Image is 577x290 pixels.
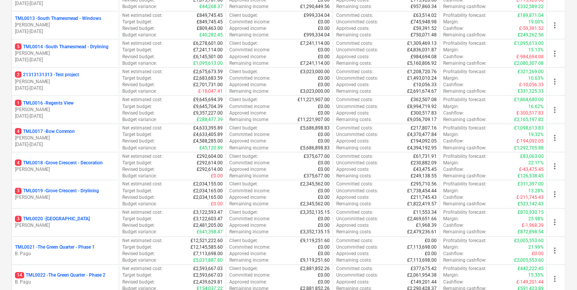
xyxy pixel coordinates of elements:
[336,40,373,47] p: Committed costs :
[15,160,116,173] div: 4TML0018 -Grove Crescent - Decoration[PERSON_NAME]
[318,47,330,53] p: £0.00
[15,160,103,166] p: TML0018 - Grove Crescent - Decoration
[519,25,544,32] p: £-59,391.52
[518,69,544,75] p: £321,269.00
[199,145,223,151] p: £45,120.89
[336,125,373,131] p: Committed costs :
[443,125,487,131] p: Profitability forecast :
[15,188,21,194] span: 3
[407,40,437,47] p: £1,309,469.13
[443,181,487,188] p: Profitability forecast :
[15,223,116,229] p: [PERSON_NAME]
[413,166,437,173] p: £43,475.45
[193,75,223,82] p: £2,683,683.59
[122,195,155,201] p: Revised budget :
[229,25,267,32] p: Approved income :
[229,75,270,82] p: Committed income :
[15,166,116,173] p: [PERSON_NAME]
[15,251,116,257] p: B. Pagu
[122,188,152,195] p: Target budget :
[229,60,269,67] p: Remaining income :
[15,216,116,229] div: 3TML0020 -[GEOGRAPHIC_DATA][PERSON_NAME]
[304,12,330,19] p: £999,334.04
[199,3,223,10] p: £44,268.37
[122,40,163,47] p: Net estimated cost :
[336,88,372,95] p: Remaining costs :
[229,195,267,201] p: Approved income :
[411,3,437,10] p: £957,860.34
[229,160,270,166] p: Committed income :
[15,72,79,78] p: 21313131313 - Test project
[336,166,370,173] p: Approved costs :
[229,166,267,173] p: Approved income :
[550,105,559,115] span: more_vert
[15,50,116,57] p: [PERSON_NAME]
[211,201,223,208] p: £0.00
[229,47,270,53] p: Committed income :
[15,72,21,78] span: 2
[336,69,373,75] p: Committed costs :
[15,44,108,50] p: TML0014 - South Thamesmead - Drylining
[197,12,223,19] p: £849,745.45
[539,253,577,290] iframe: Chat Widget
[197,166,223,173] p: £292,614.00
[229,210,258,216] p: Client budget :
[122,201,157,208] p: Budget variance :
[519,166,544,173] p: £-43,475.45
[193,40,223,47] p: £6,278,601.00
[443,47,459,53] p: Margin :
[229,103,270,110] p: Committed income :
[15,244,95,251] p: TML0021 - The Green Quarter - Phase 1
[122,12,163,19] p: Net estimated cost :
[298,97,330,103] p: £11,221,907.00
[413,12,437,19] p: £63,514.02
[229,32,269,38] p: Remaining income :
[15,100,74,106] p: TML0016 - Regents View
[15,85,116,92] p: [DATE] - [DATE]
[318,19,330,25] p: £0.00
[122,160,152,166] p: Target budget :
[413,210,437,216] p: £11,553.34
[336,160,378,166] p: Uncommitted costs :
[193,210,223,216] p: £3,122,593.47
[304,173,330,179] p: £375,677.00
[318,131,330,138] p: £0.00
[122,3,157,10] p: Budget variance :
[122,97,163,103] p: Net estimated cost :
[550,77,559,86] span: more_vert
[300,125,330,131] p: £5,686,898.83
[229,188,270,195] p: Committed income :
[193,60,223,67] p: £1,095,613.00
[443,166,464,173] p: Cashflow :
[318,195,330,201] p: £0.00
[197,153,223,160] p: £292,604.00
[193,138,223,144] p: £4,588,285.00
[15,188,116,201] div: 3TML0019 -Grove Crescent - Drylining[PERSON_NAME]
[411,160,437,166] p: £230,882.09
[193,125,223,131] p: £4,633,395.89
[15,141,116,148] p: [DATE] - [DATE]
[443,131,459,138] p: Margin :
[122,116,157,123] p: Budget variance :
[229,138,267,144] p: Approved income :
[407,88,437,95] p: £2,691,674.67
[298,116,330,123] p: £11,221,907.00
[443,188,459,195] p: Margin :
[122,153,163,160] p: Net estimated cost :
[229,88,269,95] p: Remaining income :
[443,25,464,32] p: Cashflow :
[528,19,544,25] p: 19.00%
[193,97,223,103] p: £9,645,694.39
[15,279,116,286] p: B. Pagu
[15,128,75,135] p: TML0017 - Bow Common
[336,173,372,179] p: Remaining costs :
[229,69,258,75] p: Client budget :
[550,21,559,30] span: more_vert
[318,54,330,60] p: £0.00
[193,103,223,110] p: £9,645,704.39
[528,103,544,110] p: 16.62%
[336,47,378,53] p: Uncommitted costs :
[518,3,544,10] p: £332,589.22
[407,103,437,110] p: £8,994,719.92
[318,103,330,110] p: £0.00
